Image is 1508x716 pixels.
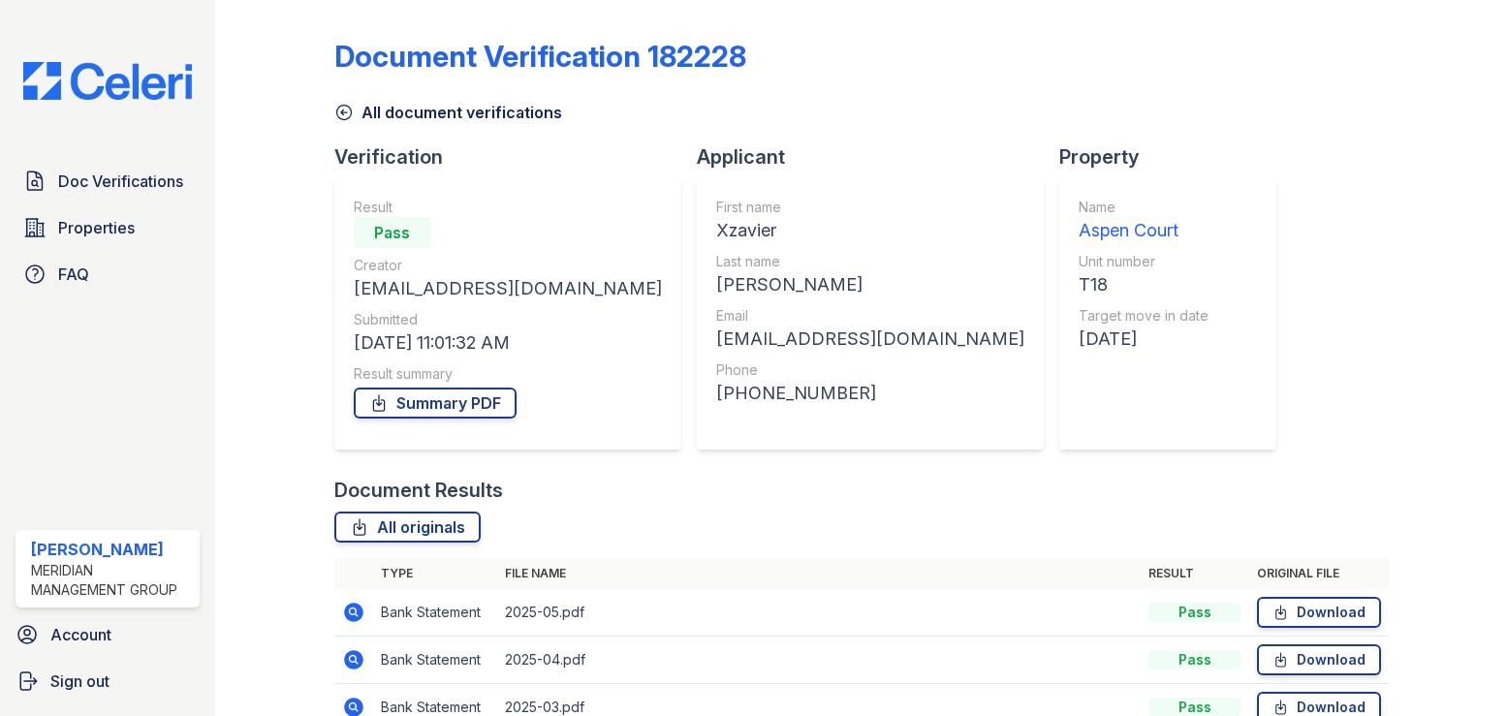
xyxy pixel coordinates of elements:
div: [DATE] 11:01:32 AM [354,329,662,357]
td: 2025-04.pdf [497,637,1142,684]
div: Unit number [1079,252,1209,271]
div: [EMAIL_ADDRESS][DOMAIN_NAME] [716,326,1024,353]
span: FAQ [58,263,89,286]
th: Result [1141,558,1249,589]
td: Bank Statement [373,589,497,637]
span: Doc Verifications [58,170,183,193]
td: 2025-05.pdf [497,589,1142,637]
a: Doc Verifications [16,162,200,201]
div: Pass [354,217,431,248]
div: T18 [1079,271,1209,298]
a: Account [8,615,207,654]
td: Bank Statement [373,637,497,684]
div: Meridian Management Group [31,561,192,600]
a: All document verifications [334,101,562,124]
div: Name [1079,198,1209,217]
a: FAQ [16,255,200,294]
a: Summary PDF [354,388,517,419]
img: CE_Logo_Blue-a8612792a0a2168367f1c8372b55b34899dd931a85d93a1a3d3e32e68fde9ad4.png [8,62,207,100]
a: Name Aspen Court [1079,198,1209,244]
a: Properties [16,208,200,247]
th: File name [497,558,1142,589]
div: Document Results [334,477,503,504]
div: Result [354,198,662,217]
div: Xzavier [716,217,1024,244]
div: [PERSON_NAME] [31,538,192,561]
div: Target move in date [1079,306,1209,326]
div: Pass [1148,650,1241,669]
div: Result summary [354,364,662,384]
span: Account [50,623,111,646]
div: Creator [354,256,662,275]
div: [EMAIL_ADDRESS][DOMAIN_NAME] [354,275,662,302]
div: [PERSON_NAME] [716,271,1024,298]
div: Document Verification 182228 [334,39,746,74]
div: Last name [716,252,1024,271]
a: Download [1257,644,1381,675]
span: Properties [58,216,135,239]
div: Pass [1148,603,1241,622]
div: Phone [716,360,1024,380]
th: Type [373,558,497,589]
div: Aspen Court [1079,217,1209,244]
div: [PHONE_NUMBER] [716,380,1024,407]
a: Download [1257,597,1381,628]
a: Sign out [8,662,207,700]
div: Applicant [697,143,1059,171]
div: [DATE] [1079,326,1209,353]
span: Sign out [50,669,110,693]
div: First name [716,198,1024,217]
div: Property [1059,143,1292,171]
th: Original file [1249,558,1389,589]
div: Email [716,306,1024,326]
a: All originals [334,512,481,543]
div: Submitted [354,310,662,329]
div: Verification [334,143,697,171]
